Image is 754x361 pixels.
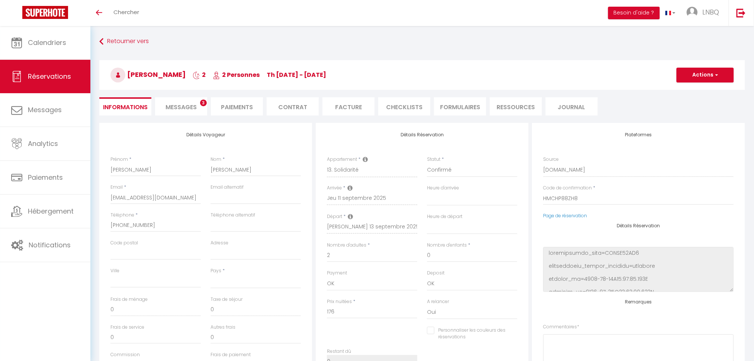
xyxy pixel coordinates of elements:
label: Nombre d'adultes [327,242,366,249]
label: Statut [427,156,440,163]
label: Heure d'arrivée [427,185,459,192]
h4: Plateformes [543,132,734,137]
li: Informations [99,97,151,116]
label: Appartement [327,156,357,163]
span: 2 [193,71,206,79]
span: LNBQ [703,7,719,17]
span: Messages [28,105,62,114]
label: Autres frais [211,324,235,331]
button: Besoin d'aide ? [608,7,660,19]
label: Téléphone alternatif [211,212,255,219]
h4: Détails Réservation [543,223,734,228]
img: logout [737,8,746,17]
span: Hébergement [28,206,74,216]
h4: Détails Voyageur [110,132,301,137]
span: 2 Personnes [213,71,260,79]
label: Source [543,156,559,163]
li: FORMULAIRES [434,97,486,116]
label: A relancer [427,298,449,305]
label: Commentaires [543,323,580,331]
label: Arrivée [327,185,342,192]
label: Pays [211,267,221,274]
label: Taxe de séjour [211,296,243,303]
li: Ressources [490,97,542,116]
li: Contrat [267,97,319,116]
button: Actions [677,68,734,82]
img: Super Booking [22,6,68,19]
a: Page de réservation [543,212,587,219]
label: Commission [110,351,140,358]
label: Frais de ménage [110,296,148,303]
span: Th [DATE] - [DATE] [267,71,326,79]
span: Réservations [28,72,71,81]
label: Heure de départ [427,213,462,220]
img: ... [687,7,698,18]
li: Facture [323,97,375,116]
li: Paiements [211,97,263,116]
label: Ville [110,267,119,274]
label: Prix nuitées [327,298,352,305]
label: Adresse [211,240,228,247]
label: Payment [327,270,347,277]
label: Frais de service [110,324,144,331]
button: Ouvrir le widget de chat LiveChat [6,3,28,25]
label: Prénom [110,156,128,163]
label: Frais de paiement [211,351,251,358]
label: Code postal [110,240,138,247]
iframe: Chat [722,328,748,355]
label: Deposit [427,270,445,277]
label: Email [110,184,123,191]
label: Code de confirmation [543,185,592,192]
label: Téléphone [110,212,134,219]
label: Nombre d'enfants [427,242,467,249]
span: [PERSON_NAME] [110,70,186,79]
li: Journal [546,97,598,116]
label: Restant dû [327,348,351,355]
span: Analytics [28,139,58,148]
label: Départ [327,213,342,220]
span: 3 [200,100,207,106]
label: Email alternatif [211,184,244,191]
span: Chercher [113,8,139,16]
label: Nom [211,156,221,163]
span: Notifications [29,240,71,250]
span: Messages [166,103,197,111]
a: Retourner vers [99,35,745,48]
h4: Remarques [543,299,734,305]
span: Paiements [28,173,63,182]
span: Calendriers [28,38,66,47]
li: CHECKLISTS [378,97,430,116]
h4: Détails Réservation [327,132,517,137]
